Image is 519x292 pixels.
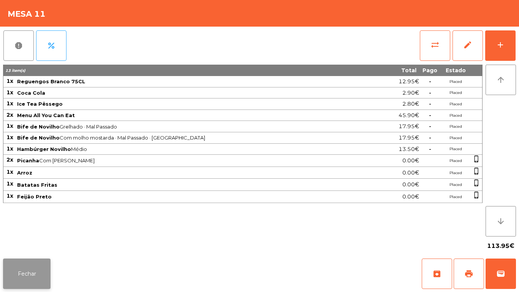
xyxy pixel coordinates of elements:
[399,144,419,154] span: 13.50€
[440,65,471,76] th: Estado
[486,259,516,289] button: wallet
[420,30,450,61] button: sync_alt
[17,170,32,176] span: Arroz
[17,194,52,200] span: Feijão Preto
[3,259,51,289] button: Fechar
[473,191,480,199] span: phone_iphone
[429,78,431,85] span: -
[6,122,13,129] span: 1x
[47,41,56,50] span: percent
[473,155,480,163] span: phone_iphone
[430,40,440,49] span: sync_alt
[17,112,75,118] span: Menu All You Can Eat
[440,110,471,121] td: Placed
[464,269,473,278] span: print
[402,88,419,98] span: 2.90€
[440,167,471,179] td: Placed
[440,76,471,87] td: Placed
[473,167,480,175] span: phone_iphone
[440,132,471,144] td: Placed
[454,259,484,289] button: print
[486,206,516,236] button: arrow_downward
[432,269,441,278] span: archive
[453,30,483,61] button: edit
[496,40,505,49] div: add
[440,191,471,203] td: Placed
[496,217,505,226] i: arrow_downward
[422,259,452,289] button: archive
[473,179,480,187] span: phone_iphone
[6,168,13,175] span: 1x
[463,40,472,49] span: edit
[485,30,516,61] button: add
[429,100,431,107] span: -
[17,90,45,96] span: Coca Cola
[440,121,471,132] td: Placed
[402,179,419,190] span: 0.00€
[36,30,66,61] button: percent
[402,156,419,166] span: 0.00€
[17,124,378,130] span: Grelhado · Mal Passado
[17,101,63,107] span: Ice Tea Pêssego
[496,75,505,84] i: arrow_upward
[17,124,60,130] span: Bife de Novilho
[399,133,419,143] span: 17.95€
[6,100,13,107] span: 1x
[440,155,471,167] td: Placed
[487,240,514,252] span: 113.95€
[17,135,60,141] span: Bife de Novilho
[6,192,13,199] span: 1x
[6,78,13,84] span: 1x
[3,30,34,61] button: report
[6,180,13,187] span: 1x
[440,87,471,99] td: Placed
[14,41,23,50] span: report
[5,68,25,73] span: 13 item(s)
[17,135,378,141] span: Com molho mostarda · Mal Passado · [GEOGRAPHIC_DATA]
[8,8,46,20] h4: Mesa 11
[402,192,419,202] span: 0.00€
[399,76,419,87] span: 12.95€
[17,157,378,163] span: Com [PERSON_NAME]
[402,168,419,178] span: 0.00€
[6,156,13,163] span: 2x
[429,89,431,96] span: -
[496,269,505,278] span: wallet
[399,121,419,132] span: 17.95€
[399,110,419,121] span: 45.90€
[429,112,431,119] span: -
[440,144,471,155] td: Placed
[6,111,13,118] span: 2x
[429,134,431,141] span: -
[429,123,431,130] span: -
[17,146,71,152] span: Hambúrger Novilho
[429,146,431,152] span: -
[419,65,440,76] th: Pago
[440,98,471,110] td: Placed
[486,65,516,95] button: arrow_upward
[440,179,471,191] td: Placed
[17,146,378,152] span: Médio
[6,145,13,152] span: 1x
[402,99,419,109] span: 2.80€
[6,89,13,96] span: 1x
[17,78,85,84] span: Reguengos Branco 75CL
[17,182,57,188] span: Batatas Fritas
[379,65,419,76] th: Total
[17,157,39,163] span: Picanha
[6,134,13,141] span: 1x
